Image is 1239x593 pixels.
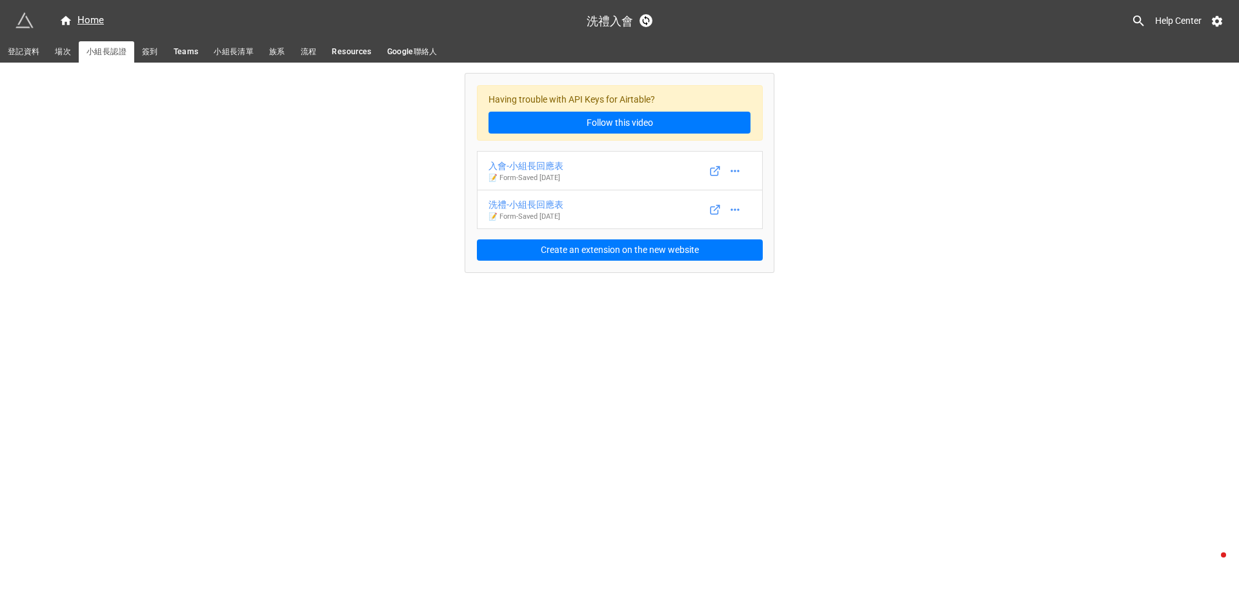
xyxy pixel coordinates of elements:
[477,151,763,190] a: 入會-小組長回應表📝 Form-Saved [DATE]
[214,45,254,59] span: 小組長清單
[477,85,763,141] div: Having trouble with API Keys for Airtable?
[55,45,71,59] span: 場次
[489,212,563,222] p: 📝 Form - Saved [DATE]
[489,173,563,183] p: 📝 Form - Saved [DATE]
[1195,549,1226,580] iframe: Intercom live chat
[489,112,750,134] a: Follow this video
[477,239,763,261] button: Create an extension on the new website
[489,159,563,173] div: 入會-小組長回應表
[52,13,112,28] a: Home
[86,45,126,59] span: 小組長認證
[332,45,371,59] span: Resources
[387,45,438,59] span: Google聯絡人
[301,45,317,59] span: 流程
[15,12,34,30] img: miniextensions-icon.73ae0678.png
[587,15,633,26] h3: 洗禮入會
[489,197,563,212] div: 洗禮-小組長回應表
[142,45,158,59] span: 簽到
[59,13,104,28] div: Home
[174,45,199,59] span: Teams
[8,45,39,59] span: 登記資料
[477,190,763,229] a: 洗禮-小組長回應表📝 Form-Saved [DATE]
[640,14,652,27] a: Sync Base Structure
[269,45,285,59] span: 族系
[1146,9,1211,32] a: Help Center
